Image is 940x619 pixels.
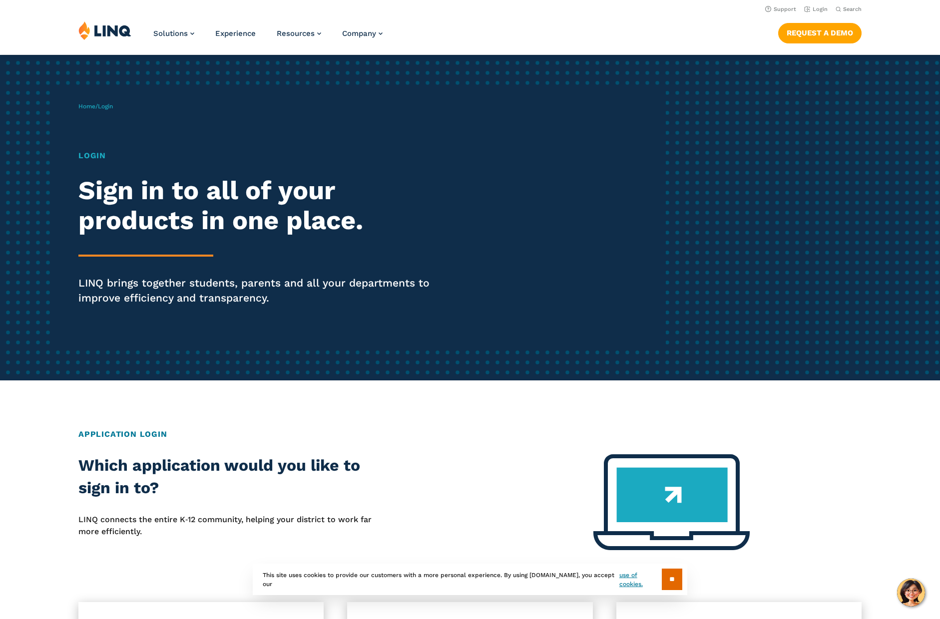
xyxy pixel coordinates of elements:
nav: Primary Navigation [153,21,383,54]
img: LINQ | K‑12 Software [78,21,131,40]
span: Solutions [153,29,188,38]
a: Home [78,103,95,110]
span: Login [98,103,113,110]
span: / [78,103,113,110]
a: use of cookies. [619,571,662,589]
button: Hello, have a question? Let’s chat. [897,579,925,607]
h2: Which application would you like to sign in to? [78,454,391,500]
a: Support [765,6,796,12]
span: Search [843,6,862,12]
p: LINQ connects the entire K‑12 community, helping your district to work far more efficiently. [78,514,391,538]
div: This site uses cookies to provide our customers with a more personal experience. By using [DOMAIN... [253,564,687,595]
a: Experience [215,29,256,38]
button: Open Search Bar [836,5,862,13]
a: Login [804,6,828,12]
h1: Login [78,150,441,162]
span: Resources [277,29,315,38]
nav: Button Navigation [778,21,862,43]
a: Solutions [153,29,194,38]
span: Company [342,29,376,38]
a: Resources [277,29,321,38]
h2: Sign in to all of your products in one place. [78,176,441,236]
a: Company [342,29,383,38]
a: Request a Demo [778,23,862,43]
h2: Application Login [78,428,862,440]
p: LINQ brings together students, parents and all your departments to improve efficiency and transpa... [78,276,441,306]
